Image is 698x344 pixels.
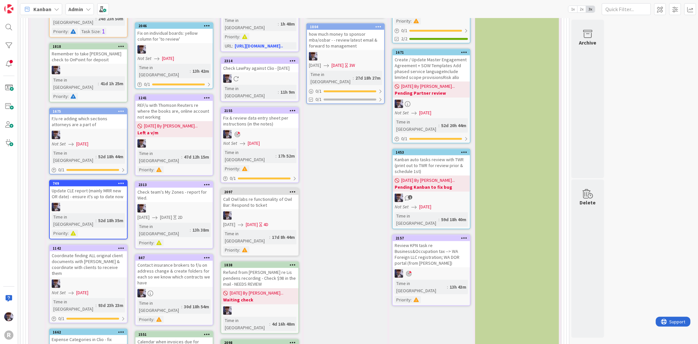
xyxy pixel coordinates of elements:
div: 0/1 [50,315,127,323]
a: 2157Review KPN task re Business&Occupation tax --> WA Foreign LLC registration; WA DOR portal (fr... [392,235,471,306]
div: 0/1 [307,87,384,95]
span: : [100,28,101,35]
div: 1551 [138,332,213,337]
img: ML [223,130,232,139]
div: Priority [52,93,68,100]
span: : [153,166,154,173]
div: 2313 [135,182,213,188]
span: 0/1 [315,96,322,103]
img: ML [309,52,317,61]
div: Coordinate finding ALL original client documents with [PERSON_NAME] & coordinate with clients to ... [50,251,127,277]
div: ML [50,131,127,139]
span: : [68,28,69,35]
div: 0/1 [393,135,470,143]
div: 11h 9m [279,88,296,96]
span: 0 / 1 [230,175,236,182]
img: Visit kanbanzone.com [4,4,13,13]
img: ML [395,194,403,202]
div: Priority [395,296,411,303]
div: URL [223,42,232,49]
span: [DATE] [223,221,235,228]
img: ML [52,66,60,74]
div: 2314Check LawPay against Clio - [DATE] [221,58,298,72]
div: 2097 [224,190,298,194]
div: Delete [580,199,596,206]
div: 4D [263,221,268,228]
div: Time in [GEOGRAPHIC_DATA] [223,149,276,163]
div: 17d 8h 44m [270,234,296,241]
div: 1818Remember to take [PERSON_NAME] check to OnPoint for deposit [50,44,127,64]
div: 3W [349,62,355,69]
div: Time in [GEOGRAPHIC_DATA] [223,85,278,99]
img: ML [52,203,60,211]
div: 0/1 [50,166,127,174]
a: 2155Fix & review data entry sheet per instructions (in the notes)MLNot Set[DATE]Time in [GEOGRAPH... [221,107,299,183]
a: 2313Check team's My Zones - report for Wed.ML[DATE][DATE]2DTime in [GEOGRAPHIC_DATA]:13h 38mPrior... [135,181,213,249]
div: Time in [GEOGRAPHIC_DATA] [395,118,438,133]
div: 59d 18h 40m [439,216,468,223]
span: : [96,302,97,309]
div: 52d 18h 35m [97,217,125,224]
div: 2313Check team's My Zones - report for Wed. [135,182,213,202]
div: Task Size [80,28,100,35]
div: 1838Refund from [PERSON_NAME] re Lis pendens recording - Check $98 in the mail - NEEDS REVIEW [221,262,298,288]
div: 2046Fix on individual boards: yellow column for 'to review' [135,23,213,43]
span: 0 / 1 [58,166,64,173]
div: 17h 52m [277,152,296,160]
img: ML [223,306,232,315]
div: Time in [GEOGRAPHIC_DATA] [309,71,353,85]
span: [DATE] [419,203,431,210]
div: 1142 [53,246,127,251]
div: Priority [52,28,68,35]
div: 1662 [53,330,127,334]
img: ML [223,211,232,220]
div: 1818 [53,44,127,49]
div: ML [135,289,213,297]
div: 2155 [221,108,298,114]
span: [DATE] [137,214,150,221]
div: Time in [GEOGRAPHIC_DATA] [395,280,447,294]
span: : [411,17,412,25]
b: Waiting check [223,296,296,303]
div: ML [50,203,127,211]
div: 1h 48m [279,20,296,28]
a: 847Contact insurance brokers to f/u on address change & create folders for each so we know which ... [135,254,213,326]
div: 2D [178,214,183,221]
div: Check team's My Zones - report for Wed. [135,188,213,202]
div: 1662 [50,329,127,335]
a: 1804how much money to sponsor mba/osbar - - review latest email & forward to managementML[DATE][D... [306,23,385,104]
div: Priority [223,33,239,40]
div: 1662Expense Categories in Clio - fix [50,329,127,344]
div: 2097Call Owl labs re functionality of Owl Bar: Respond to ticket [221,189,298,209]
img: ML [395,269,403,278]
div: 1241 [135,95,213,101]
span: 0 / 1 [315,88,322,95]
i: Not Set [137,55,152,61]
div: 847 [138,256,213,260]
span: [DATE] [76,141,88,147]
a: 1453Kanban auto tasks review with TWR (print out to TWR for review prior & schedule 1st)[DATE] By... [392,149,471,229]
div: 0/1 [393,27,470,35]
div: Expense Categories in Clio - fix [50,335,127,344]
div: 47d 12h 15m [182,153,211,161]
span: : [96,153,97,160]
div: 1453 [396,150,470,155]
i: Not Set [395,110,409,116]
div: Fix & review data entry sheet per instructions (in the notes) [221,114,298,128]
div: 1671 [396,50,470,55]
div: 2314 [224,59,298,63]
div: 847Contact insurance brokers to f/u on address change & create folders for each so we know which ... [135,255,213,287]
div: Time in [GEOGRAPHIC_DATA] [137,223,190,237]
a: 2046Fix on individual boards: yellow column for 'to review'MLNot Set[DATE]Time in [GEOGRAPHIC_DAT... [135,22,213,89]
span: 0 / 1 [144,81,150,88]
a: 1142Coordinate finding ALL original client documents with [PERSON_NAME] & coordinate with clients... [49,245,128,323]
div: REF/u with Thomson Reuters re where the books are, online account not working [135,101,213,121]
img: ML [4,312,13,321]
span: [DATE] [76,289,88,296]
span: : [232,42,233,49]
span: : [68,230,69,237]
div: Refund from [PERSON_NAME] re Lis pendens recording - Check $98 in the mail - NEEDS REVIEW [221,268,298,288]
span: 1x [568,6,577,12]
i: Not Set [395,204,409,210]
img: ML [52,131,60,139]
